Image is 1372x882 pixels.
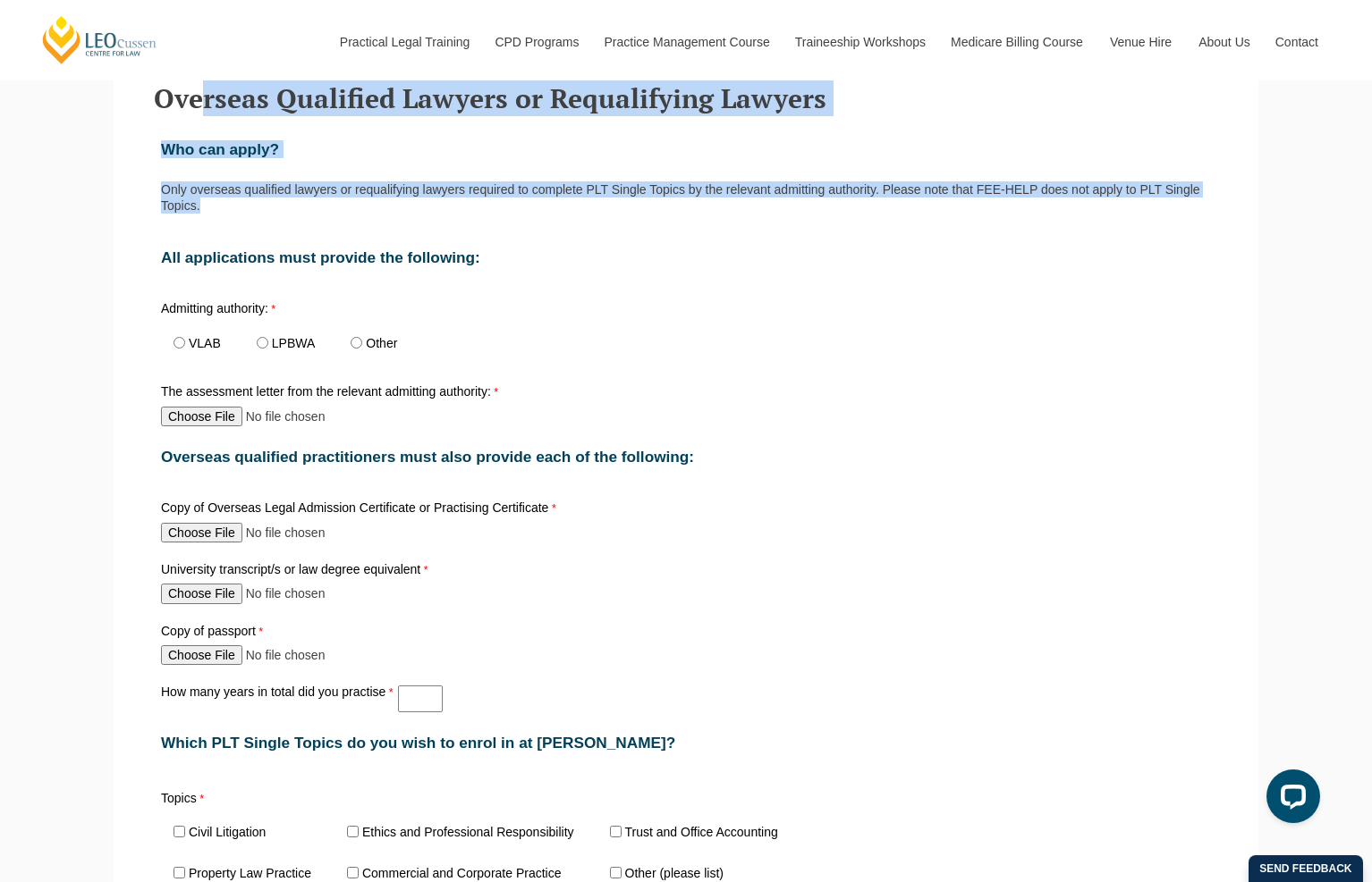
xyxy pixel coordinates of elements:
[1252,762,1327,837] iframe: LiveChat chat widget
[161,788,385,809] label: Topics required
[161,645,398,665] input: Copy of passport
[625,867,724,879] label: Other (please list)
[161,563,433,580] label: University transcript/s or law degree equivalent
[161,385,503,402] label: The assessment letter from the relevant admitting authority:
[40,14,159,65] a: [PERSON_NAME] Centre for Law
[937,4,1097,80] a: Medicare Billing Course
[1262,4,1332,80] a: Contact
[154,84,1218,113] h3: Overseas Qualified Lawyers or Requalifying Lawyers
[1097,4,1185,80] a: Venue Hire
[189,337,221,349] label: VLAB
[189,826,266,838] label: Civil Litigation
[161,181,1211,214] p: Only overseas qualified lawyers or requalifying lawyers required to complete PLT Single Topics by...
[272,337,316,349] label: LPBWA
[591,4,782,80] a: Practice Management Course
[326,4,482,80] a: Practical Legal Training
[1185,4,1262,80] a: About Us
[161,501,561,518] label: Copy of Overseas Legal Admission Certificate or Practising Certificate
[161,449,1211,466] h2: Overseas qualified practitioners must also provide each of the following:
[161,141,1211,158] h2: Who can apply?
[625,826,778,838] label: Trust and Office Accounting
[161,302,429,319] label: Admitting authority:
[161,735,1211,752] h2: Which PLT Single Topics do you wish to enrol in at [PERSON_NAME]?
[161,625,340,642] label: Copy of passport
[161,584,398,603] input: University transcript/s or law degree equivalent
[481,4,590,80] a: CPD Programs
[161,523,398,542] input: Copy of Overseas Legal Admission Certificate or Practising Certificate
[362,826,574,838] label: Ethics and Professional Responsibility
[366,337,397,349] label: Other
[362,867,562,879] label: Commercial and Corporate Practice
[189,867,311,879] label: Property Law Practice
[161,685,398,699] label: How many years in total did you practise
[161,249,1211,266] h2: All applications must provide the following:
[161,407,398,426] input: The assessment letter from the relevant admitting authority:
[782,4,937,80] a: Traineeship Workshops
[398,685,443,712] input: How many years in total did you practise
